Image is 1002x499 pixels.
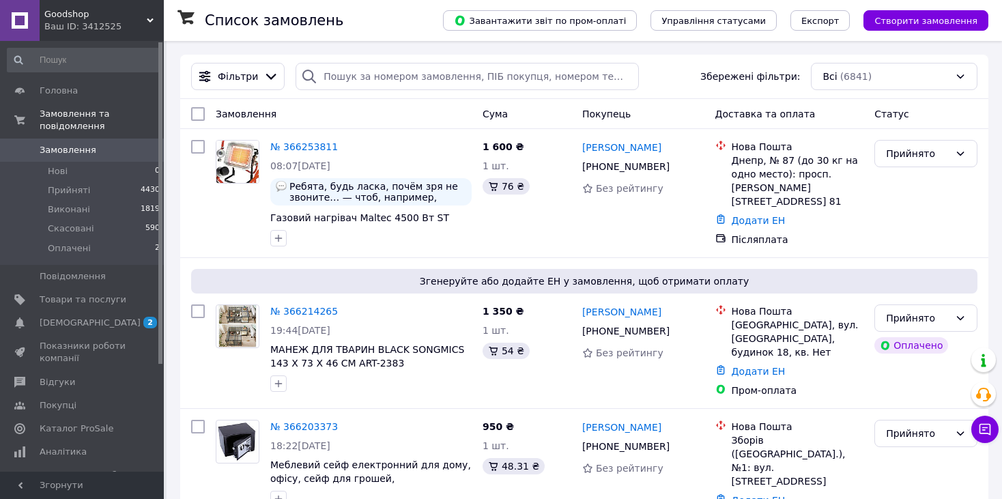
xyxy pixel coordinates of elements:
span: 1819 [141,203,160,216]
span: Виконані [48,203,90,216]
span: 19:44[DATE] [270,325,330,336]
span: Ребята, будь ласка, почём зря не звоните… — чтоб, например, подтвердить данный заказ…. Но в случа... [289,181,466,203]
span: Скасовані [48,223,94,235]
span: Cума [483,109,508,119]
div: Днепр, № 87 (до 30 кг на одно место): просп. [PERSON_NAME][STREET_ADDRESS] 81 [732,154,864,208]
span: 1 шт. [483,160,509,171]
button: Експорт [790,10,850,31]
span: Товари та послуги [40,294,126,306]
a: [PERSON_NAME] [582,141,661,154]
span: 1 шт. [483,440,509,451]
a: Додати ЕН [732,215,786,226]
a: № 366203373 [270,421,338,432]
a: МАНЕЖ ДЛЯ ТВАРИН BLACK SONGMICS 143 Х 73 Х 46 СМ ART-2383 [270,344,464,369]
span: Показники роботи компанії [40,340,126,365]
button: Чат з покупцем [971,416,999,443]
img: :speech_balloon: [276,181,287,192]
span: Повідомлення [40,270,106,283]
span: 1 шт. [483,325,509,336]
div: Оплачено [874,337,948,354]
span: Експорт [801,16,840,26]
span: 0 [155,165,160,177]
span: Покупець [582,109,631,119]
div: 54 ₴ [483,343,530,359]
a: Додати ЕН [732,366,786,377]
div: [PHONE_NUMBER] [579,157,672,176]
span: Згенеруйте або додайте ЕН у замовлення, щоб отримати оплату [197,274,972,288]
span: Goodshop [44,8,147,20]
span: 4430 [141,184,160,197]
span: Створити замовлення [874,16,977,26]
span: Каталог ProSale [40,423,113,435]
a: Фото товару [216,420,259,464]
span: Замовлення та повідомлення [40,108,164,132]
span: Замовлення [40,144,96,156]
div: Нова Пошта [732,420,864,433]
div: Зборів ([GEOGRAPHIC_DATA].), №1: вул. [STREET_ADDRESS] [732,433,864,488]
div: [PHONE_NUMBER] [579,322,672,341]
span: Нові [48,165,68,177]
span: 08:07[DATE] [270,160,330,171]
div: Нова Пошта [732,140,864,154]
a: Створити замовлення [850,14,988,25]
span: 18:22[DATE] [270,440,330,451]
input: Пошук за номером замовлення, ПІБ покупця, номером телефону, Email, номером накладної [296,63,639,90]
div: [PHONE_NUMBER] [579,437,672,456]
a: [PERSON_NAME] [582,305,661,319]
span: 2 [143,317,157,328]
img: Фото товару [218,305,256,347]
div: Пром-оплата [732,384,864,397]
span: Всі [822,70,837,83]
div: 48.31 ₴ [483,458,545,474]
img: Фото товару [216,423,259,461]
span: 950 ₴ [483,421,514,432]
span: Без рейтингу [596,463,663,474]
span: 590 [145,223,160,235]
span: Замовлення [216,109,276,119]
div: Післяплата [732,233,864,246]
div: Прийнято [886,311,949,326]
span: Аналітика [40,446,87,458]
a: № 366253811 [270,141,338,152]
span: Прийняті [48,184,90,197]
span: (6841) [840,71,872,82]
span: Фільтри [218,70,258,83]
span: Головна [40,85,78,97]
div: Прийнято [886,426,949,441]
span: [DEMOGRAPHIC_DATA] [40,317,141,329]
span: Завантажити звіт по пром-оплаті [454,14,626,27]
div: Нова Пошта [732,304,864,318]
a: Газовий нагрівач Maltec 4500 Вт ST [270,212,449,223]
button: Створити замовлення [863,10,988,31]
a: [PERSON_NAME] [582,420,661,434]
span: Без рейтингу [596,183,663,194]
input: Пошук [7,48,161,72]
span: Доставка та оплата [715,109,816,119]
h1: Список замовлень [205,12,343,29]
div: Ваш ID: 3412525 [44,20,164,33]
span: 2 [155,242,160,255]
span: Відгуки [40,376,75,388]
div: Прийнято [886,146,949,161]
span: Статус [874,109,909,119]
span: Інструменти веб-майстра та SEO [40,469,126,494]
span: 1 600 ₴ [483,141,524,152]
span: Покупці [40,399,76,412]
a: Фото товару [216,304,259,348]
button: Завантажити звіт по пром-оплаті [443,10,637,31]
span: Управління статусами [661,16,766,26]
span: Без рейтингу [596,347,663,358]
span: Збережені фільтри: [700,70,800,83]
div: 76 ₴ [483,178,530,195]
span: 1 350 ₴ [483,306,524,317]
img: Фото товару [216,141,259,183]
span: Оплачені [48,242,91,255]
a: Фото товару [216,140,259,184]
button: Управління статусами [650,10,777,31]
a: № 366214265 [270,306,338,317]
div: [GEOGRAPHIC_DATA], вул. [GEOGRAPHIC_DATA], будинок 18, кв. Нет [732,318,864,359]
